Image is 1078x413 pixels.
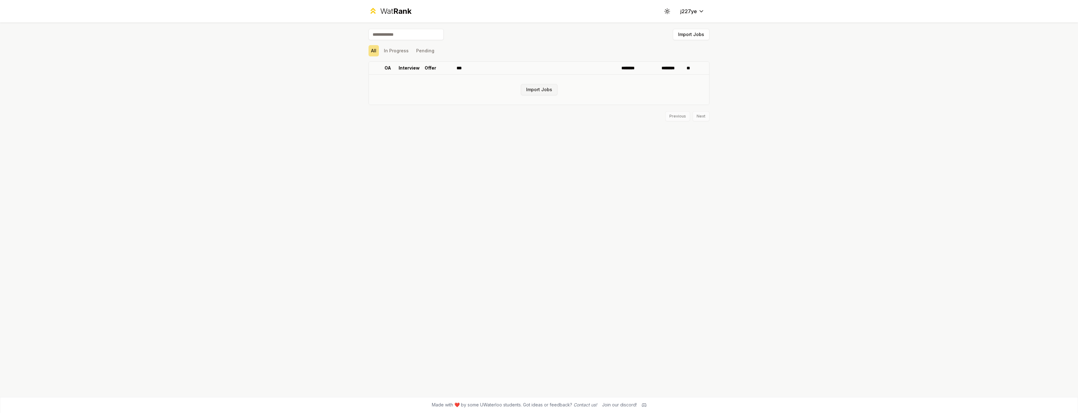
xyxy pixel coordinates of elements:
[680,8,697,15] span: j227ye
[673,29,709,40] button: Import Jobs
[521,84,557,95] button: Import Jobs
[369,45,379,56] button: All
[414,45,437,56] button: Pending
[399,65,420,71] p: Interview
[675,6,709,17] button: j227ye
[385,65,391,71] p: OA
[432,402,597,408] span: Made with ❤️ by some UWaterloo students. Got ideas or feedback?
[393,7,411,16] span: Rank
[573,402,597,407] a: Contact us!
[381,45,411,56] button: In Progress
[380,6,411,16] div: Wat
[602,402,637,408] div: Join our discord!
[369,6,411,16] a: WatRank
[425,65,436,71] p: Offer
